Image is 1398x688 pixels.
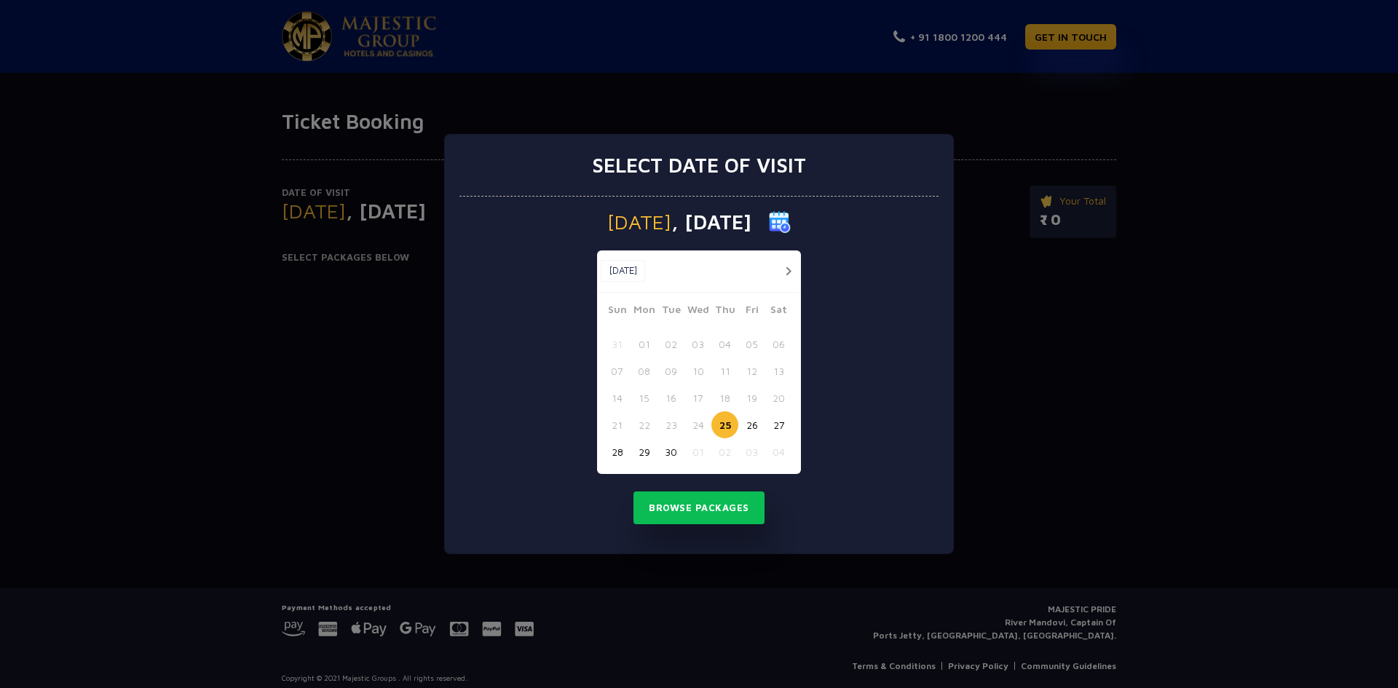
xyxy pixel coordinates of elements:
span: Sun [604,301,631,322]
button: 22 [631,411,657,438]
button: 07 [604,357,631,384]
button: 25 [711,411,738,438]
button: 01 [631,331,657,357]
button: 31 [604,331,631,357]
button: 10 [684,357,711,384]
button: 05 [738,331,765,357]
button: 26 [738,411,765,438]
button: 09 [657,357,684,384]
button: 27 [765,411,792,438]
button: 16 [657,384,684,411]
button: 23 [657,411,684,438]
button: 18 [711,384,738,411]
button: [DATE] [601,260,645,282]
span: Tue [657,301,684,322]
span: [DATE] [607,212,671,232]
button: 28 [604,438,631,465]
button: 03 [684,331,711,357]
button: 24 [684,411,711,438]
button: 17 [684,384,711,411]
button: 02 [657,331,684,357]
button: Browse Packages [633,491,765,525]
button: 03 [738,438,765,465]
button: 04 [711,331,738,357]
button: 29 [631,438,657,465]
button: 19 [738,384,765,411]
span: Mon [631,301,657,322]
span: Thu [711,301,738,322]
span: Wed [684,301,711,322]
button: 13 [765,357,792,384]
button: 01 [684,438,711,465]
button: 21 [604,411,631,438]
button: 11 [711,357,738,384]
button: 02 [711,438,738,465]
button: 04 [765,438,792,465]
img: calender icon [769,211,791,233]
button: 14 [604,384,631,411]
button: 20 [765,384,792,411]
button: 06 [765,331,792,357]
h3: Select date of visit [592,153,806,178]
span: , [DATE] [671,212,751,232]
button: 12 [738,357,765,384]
span: Sat [765,301,792,322]
button: 08 [631,357,657,384]
button: 15 [631,384,657,411]
button: 30 [657,438,684,465]
span: Fri [738,301,765,322]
